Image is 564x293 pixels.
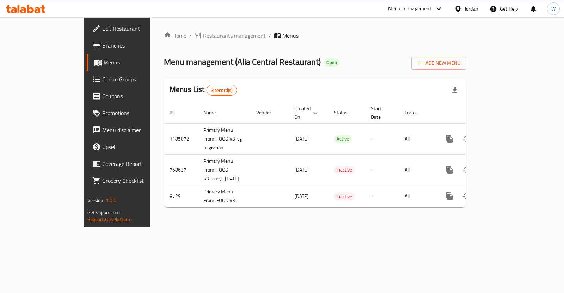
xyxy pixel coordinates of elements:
[388,5,431,13] div: Menu-management
[458,188,475,205] button: Change Status
[207,85,237,96] div: Total records count
[87,71,178,88] a: Choice Groups
[102,24,172,33] span: Edit Restaurant
[294,165,309,174] span: [DATE]
[87,208,120,217] span: Get support on:
[87,172,178,189] a: Grocery Checklist
[198,123,251,154] td: Primary Menu From IFOOD V3-cg migration
[102,92,172,100] span: Coupons
[441,161,458,178] button: more
[371,104,391,121] span: Start Date
[294,104,320,121] span: Created On
[417,59,460,68] span: Add New Menu
[87,37,178,54] a: Branches
[106,196,117,205] span: 1.0.0
[203,108,225,117] span: Name
[164,185,198,207] td: 8729
[87,138,178,155] a: Upsell
[334,135,352,143] span: Active
[170,108,183,117] span: ID
[446,82,463,99] div: Export file
[164,31,466,40] nav: breadcrumb
[198,154,251,185] td: Primary Menu From IFOOD V3_copy_[DATE]
[102,176,172,185] span: Grocery Checklist
[87,215,132,224] a: Support.OpsPlatform
[256,108,280,117] span: Vendor
[87,20,178,37] a: Edit Restaurant
[324,60,340,66] span: Open
[294,192,309,201] span: [DATE]
[411,57,466,70] button: Add New Menu
[294,134,309,143] span: [DATE]
[365,154,399,185] td: -
[164,102,514,208] table: enhanced table
[164,54,321,70] span: Menu management ( Alia Central Restaurant )
[399,185,435,207] td: All
[102,143,172,151] span: Upsell
[365,123,399,154] td: -
[170,84,237,96] h2: Menus List
[399,123,435,154] td: All
[87,105,178,121] a: Promotions
[282,31,299,40] span: Menus
[87,54,178,71] a: Menus
[269,31,271,40] li: /
[102,75,172,83] span: Choice Groups
[435,102,514,124] th: Actions
[164,123,198,154] td: 1185072
[334,166,355,174] span: Inactive
[324,58,340,67] div: Open
[102,160,172,168] span: Coverage Report
[87,121,178,138] a: Menu disclaimer
[465,5,478,13] div: Jordan
[87,88,178,105] a: Coupons
[458,161,475,178] button: Change Status
[441,130,458,147] button: more
[104,58,172,67] span: Menus
[441,188,458,205] button: more
[102,41,172,50] span: Branches
[203,31,266,40] span: Restaurants management
[189,31,192,40] li: /
[195,31,266,40] a: Restaurants management
[198,185,251,207] td: Primary Menu From IFOOD V3
[334,166,355,174] div: Inactive
[365,185,399,207] td: -
[334,108,357,117] span: Status
[207,87,237,94] span: 3 record(s)
[334,135,352,143] div: Active
[399,154,435,185] td: All
[405,108,427,117] span: Locale
[87,196,105,205] span: Version:
[334,193,355,201] span: Inactive
[87,155,178,172] a: Coverage Report
[551,5,556,13] span: W
[458,130,475,147] button: Change Status
[102,126,172,134] span: Menu disclaimer
[164,154,198,185] td: 768637
[102,109,172,117] span: Promotions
